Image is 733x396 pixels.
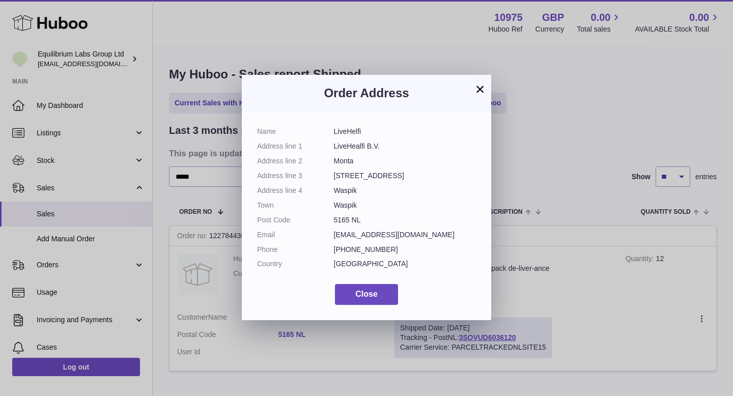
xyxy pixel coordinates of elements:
[257,85,476,101] h3: Order Address
[334,230,476,240] dd: [EMAIL_ADDRESS][DOMAIN_NAME]
[257,259,334,269] dt: Country
[335,284,398,305] button: Close
[355,290,378,298] span: Close
[334,156,476,166] dd: Monta
[257,245,334,254] dt: Phone
[257,171,334,181] dt: Address line 3
[474,83,486,95] button: ×
[257,201,334,210] dt: Town
[334,127,476,136] dd: LiveHelfi
[257,156,334,166] dt: Address line 2
[334,245,476,254] dd: [PHONE_NUMBER]
[257,215,334,225] dt: Post Code
[257,186,334,195] dt: Address line 4
[257,127,334,136] dt: Name
[334,142,476,151] dd: LiveHealfi B.V.
[334,259,476,269] dd: [GEOGRAPHIC_DATA]
[334,186,476,195] dd: Waspik
[257,230,334,240] dt: Email
[334,215,476,225] dd: 5165 NL
[334,201,476,210] dd: Waspik
[334,171,476,181] dd: [STREET_ADDRESS]
[257,142,334,151] dt: Address line 1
